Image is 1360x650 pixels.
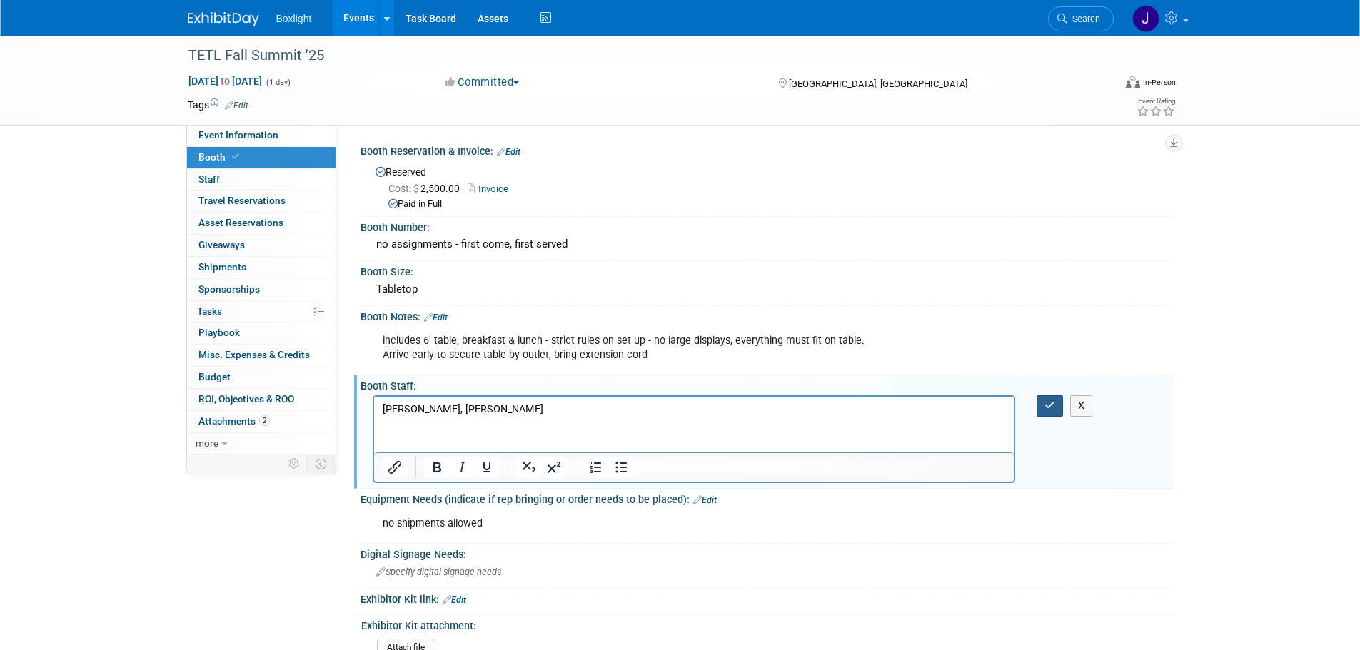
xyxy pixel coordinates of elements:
a: Edit [443,595,466,605]
a: Tasks [187,301,336,323]
a: Giveaways [187,235,336,256]
span: Giveaways [198,239,245,250]
a: Edit [225,101,248,111]
a: Misc. Expenses & Credits [187,345,336,366]
span: Boxlight [276,13,312,24]
span: Booth [198,151,242,163]
button: Bold [425,457,449,477]
a: Playbook [187,323,336,344]
img: Jean Knight [1132,5,1159,32]
button: Insert/edit link [383,457,407,477]
a: Asset Reservations [187,213,336,234]
button: X [1070,395,1093,416]
a: Budget [187,367,336,388]
span: Event Information [198,129,278,141]
a: Search [1048,6,1114,31]
a: Booth [187,147,336,168]
span: Staff [198,173,220,185]
div: Paid in Full [388,198,1162,211]
span: Asset Reservations [198,217,283,228]
a: Staff [187,169,336,191]
span: ROI, Objectives & ROO [198,393,294,405]
i: Booth reservation complete [232,153,239,161]
button: Numbered list [584,457,608,477]
button: Superscript [542,457,566,477]
div: Tabletop [371,278,1162,300]
div: Digital Signage Needs: [361,544,1173,562]
div: Booth Notes: [361,306,1173,325]
img: ExhibitDay [188,12,259,26]
div: Booth Reservation & Invoice: [361,141,1173,159]
button: Bullet list [609,457,633,477]
span: [GEOGRAPHIC_DATA], [GEOGRAPHIC_DATA] [789,78,967,89]
a: Event Information [187,125,336,146]
div: In-Person [1142,77,1176,88]
span: [DATE] [DATE] [188,75,263,88]
div: Event Format [1029,74,1177,96]
iframe: Rich Text Area [374,397,1014,452]
span: Shipments [198,261,246,273]
a: Edit [693,495,717,505]
span: (1 day) [265,78,291,87]
div: Reserved [371,161,1162,211]
td: Toggle Event Tabs [306,455,336,473]
td: Personalize Event Tab Strip [282,455,307,473]
button: Subscript [517,457,541,477]
td: Tags [188,98,248,112]
a: more [187,433,336,455]
span: Search [1067,14,1100,24]
span: to [218,76,232,87]
div: Booth Size: [361,261,1173,279]
img: Format-Inperson.png [1126,76,1140,88]
div: Exhibitor Kit attachment: [361,615,1167,633]
a: Edit [424,313,448,323]
span: 2 [259,415,270,426]
span: more [196,437,218,449]
span: Playbook [198,327,240,338]
a: Shipments [187,257,336,278]
div: Exhibitor Kit link: [361,589,1173,607]
span: Misc. Expenses & Credits [198,349,310,360]
a: Attachments2 [187,411,336,432]
span: 2,500.00 [388,183,465,194]
a: Sponsorships [187,279,336,300]
div: Equipment Needs (indicate if rep bringing or order needs to be placed): [361,489,1173,507]
a: Edit [497,147,520,157]
div: Event Rating [1137,98,1175,105]
span: Attachments [198,415,270,427]
span: Specify digital signage needs [376,567,501,577]
a: ROI, Objectives & ROO [187,389,336,410]
div: no assignments - first come, first served [371,233,1162,255]
span: Travel Reservations [198,195,286,206]
span: Budget [198,371,231,382]
button: Committed [440,75,525,90]
button: Underline [475,457,499,477]
span: Sponsorships [198,283,260,295]
div: TETL Fall Summit '25 [183,43,1092,68]
div: no shipments allowed [373,509,1016,538]
div: includes 6' table, breakfast & lunch - strict rules on set up - no large displays, everything mus... [373,327,1016,370]
div: Booth Number: [361,217,1173,235]
span: Tasks [197,305,222,317]
button: Italic [450,457,474,477]
div: Booth Staff: [361,375,1173,393]
a: Invoice [468,183,515,194]
a: Travel Reservations [187,191,336,212]
span: Cost: $ [388,183,420,194]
